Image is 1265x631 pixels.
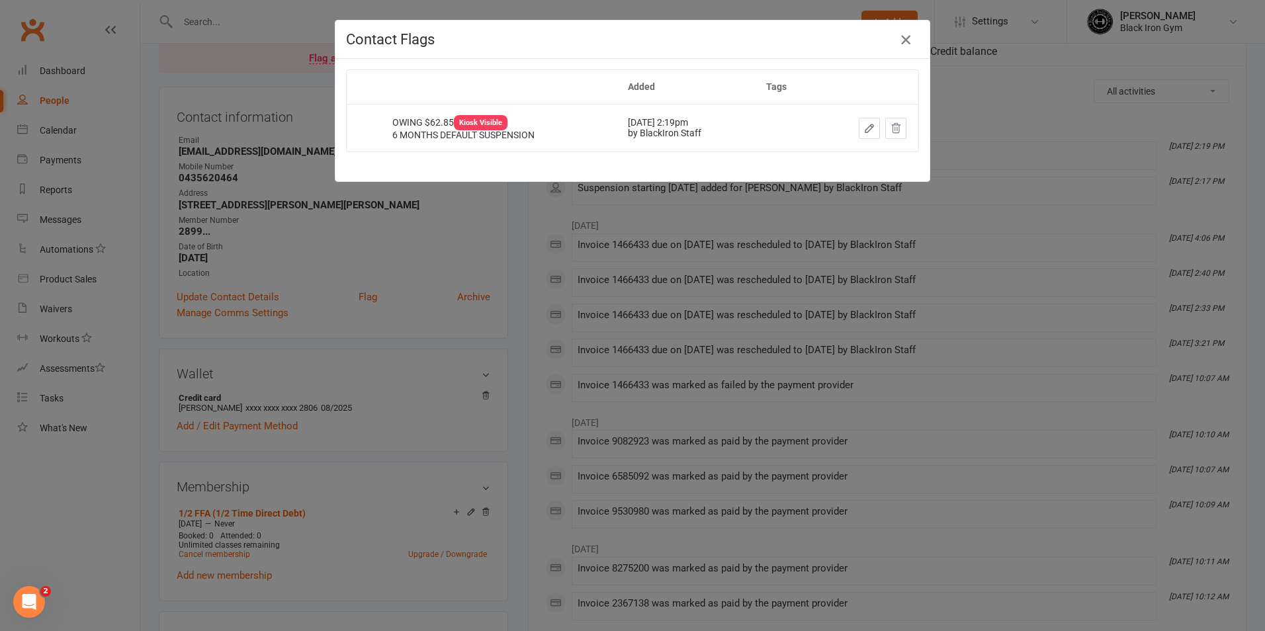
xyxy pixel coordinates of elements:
span: 2 [40,586,51,597]
div: 6 MONTHS DEFAULT SUSPENSION [392,130,604,140]
iframe: Intercom live chat [13,586,45,618]
td: [DATE] 2:19pm by BlackIron Staff [616,104,754,151]
button: Dismiss this flag [885,118,906,139]
h4: Contact Flags [346,31,919,48]
span: OWING $62.85 [392,117,507,128]
div: Kiosk Visible [454,115,507,130]
th: Tags [754,70,817,104]
th: Added [616,70,754,104]
button: Close [895,29,916,50]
